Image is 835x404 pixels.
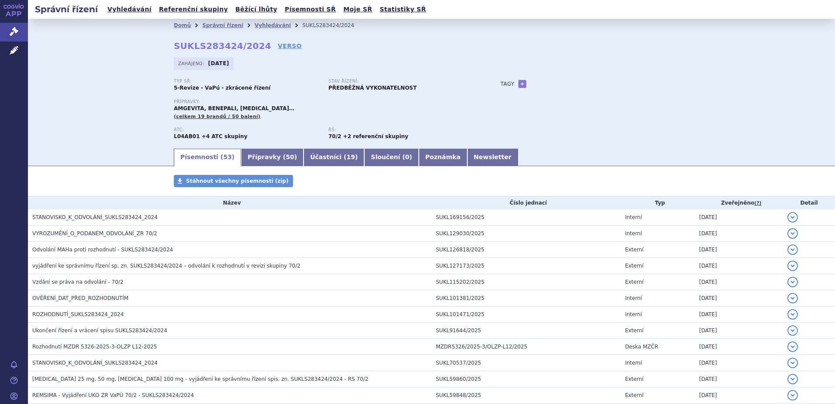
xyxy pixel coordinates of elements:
[431,306,621,323] td: SUKL101471/2025
[341,3,375,15] a: Moje SŘ
[754,200,761,206] abbr: (?)
[431,387,621,404] td: SUKL59848/2025
[343,133,408,139] strong: +2 referenční skupiny
[328,133,341,139] strong: imunosupresiva - biologická léčiva k terapii revmatických, kožních nebo střevních onemocnění, par...
[178,60,206,67] span: Zahájeno:
[695,306,783,323] td: [DATE]
[783,196,835,209] th: Detail
[328,85,417,91] strong: PŘEDBĚŽNÁ VYKONATELNOST
[32,214,158,220] span: STANOVISKO_K_ODVOLÁNÍ_SUKLS283424_2024
[174,127,320,132] p: ATC:
[241,149,304,166] a: Přípravky (50)
[32,311,124,317] span: ROZHODNUTÍ_SUKLS283424_2024
[431,290,621,306] td: SUKL101381/2025
[419,149,467,166] a: Poznámka
[695,290,783,306] td: [DATE]
[695,323,783,339] td: [DATE]
[695,355,783,371] td: [DATE]
[286,153,294,160] span: 50
[431,371,621,387] td: SUKL59860/2025
[625,344,658,350] span: Deska MZČR
[32,360,158,366] span: STANOVISKO_K_ODVOLÁNÍ_SUKLS283424_2024
[431,323,621,339] td: SUKL91644/2025
[32,279,124,285] span: Vzdání se práva na odvolání - 70/2
[625,230,642,237] span: Interní
[695,387,783,404] td: [DATE]
[32,344,157,350] span: Rozhodnutí MZDR 5326-2025-3-OLZP L12-2025
[787,341,798,352] button: detail
[431,258,621,274] td: SUKL127173/2025
[625,376,643,382] span: Externí
[32,295,128,301] span: OVĚŘENÍ_DAT_PŘED_ROZHODNUTÍM
[174,114,260,119] span: (celkem 19 brandů / 50 balení)
[32,376,368,382] span: Enbrel 25 mg, 50 mg, Inflectra 100 mg - vyjádření ke správnímu řízení spis. zn. SUKLS283424/2024 ...
[32,392,194,398] span: REMSIMA - Vyjádření UKO ZR VaPÚ 70/2 - SUKLS283424/2024
[787,212,798,223] button: detail
[346,153,355,160] span: 19
[32,230,157,237] span: VYROZUMĚNÍ_O_PODANÉM_ODVOLÁNÍ_ZR 70/2
[174,85,270,91] strong: 5-Revize - VaPú - zkrácené řízení
[302,19,366,32] li: SUKLS283424/2024
[787,244,798,255] button: detail
[174,41,271,51] strong: SUKLS283424/2024
[282,3,338,15] a: Písemnosti SŘ
[625,263,643,269] span: Externí
[787,277,798,287] button: detail
[278,42,302,50] a: VERSO
[625,279,643,285] span: Externí
[255,22,291,28] a: Vyhledávání
[32,263,300,269] span: vyjádření ke správnímu řízení sp. zn. SUKLS283424/2024 – odvolání k rozhodnutí v revizi skupiny 70/2
[787,374,798,384] button: detail
[364,149,418,166] a: Sloučení (0)
[695,209,783,226] td: [DATE]
[328,79,474,84] p: Stav řízení:
[431,209,621,226] td: SUKL169156/2025
[32,247,173,253] span: Odvolání MAHa proti rozhodnutí - SUKLS283424/2024
[431,274,621,290] td: SUKL115202/2025
[625,392,643,398] span: Externí
[174,105,294,111] span: AMGEVITA, BENEPALI, [MEDICAL_DATA]…
[202,22,243,28] a: Správní řízení
[174,149,241,166] a: Písemnosti (53)
[625,327,643,334] span: Externí
[223,153,231,160] span: 53
[787,293,798,303] button: detail
[28,196,431,209] th: Název
[233,3,280,15] a: Běžící lhůty
[787,261,798,271] button: detail
[467,149,518,166] a: Newsletter
[174,99,483,104] p: Přípravky:
[695,242,783,258] td: [DATE]
[202,133,248,139] strong: +4 ATC skupiny
[695,274,783,290] td: [DATE]
[695,371,783,387] td: [DATE]
[174,175,293,187] a: Stáhnout všechny písemnosti (zip)
[625,295,642,301] span: Interní
[787,228,798,239] button: detail
[625,360,642,366] span: Interní
[625,311,642,317] span: Interní
[518,80,526,88] a: +
[28,3,105,15] h2: Správní řízení
[787,390,798,401] button: detail
[328,127,474,132] p: RS:
[174,79,320,84] p: Typ SŘ:
[431,355,621,371] td: SUKL70537/2025
[695,196,783,209] th: Zveřejněno
[625,214,642,220] span: Interní
[377,3,428,15] a: Statistiky SŘ
[695,258,783,274] td: [DATE]
[431,226,621,242] td: SUKL129030/2025
[695,226,783,242] td: [DATE]
[621,196,695,209] th: Typ
[787,325,798,336] button: detail
[431,242,621,258] td: SUKL126818/2025
[304,149,364,166] a: Účastníci (19)
[500,79,514,89] h3: Tagy
[156,3,231,15] a: Referenční skupiny
[186,178,289,184] span: Stáhnout všechny písemnosti (zip)
[105,3,154,15] a: Vyhledávání
[208,60,229,66] strong: [DATE]
[32,327,167,334] span: Ukončení řízení a vrácení spisu SUKLS283424/2024
[787,309,798,320] button: detail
